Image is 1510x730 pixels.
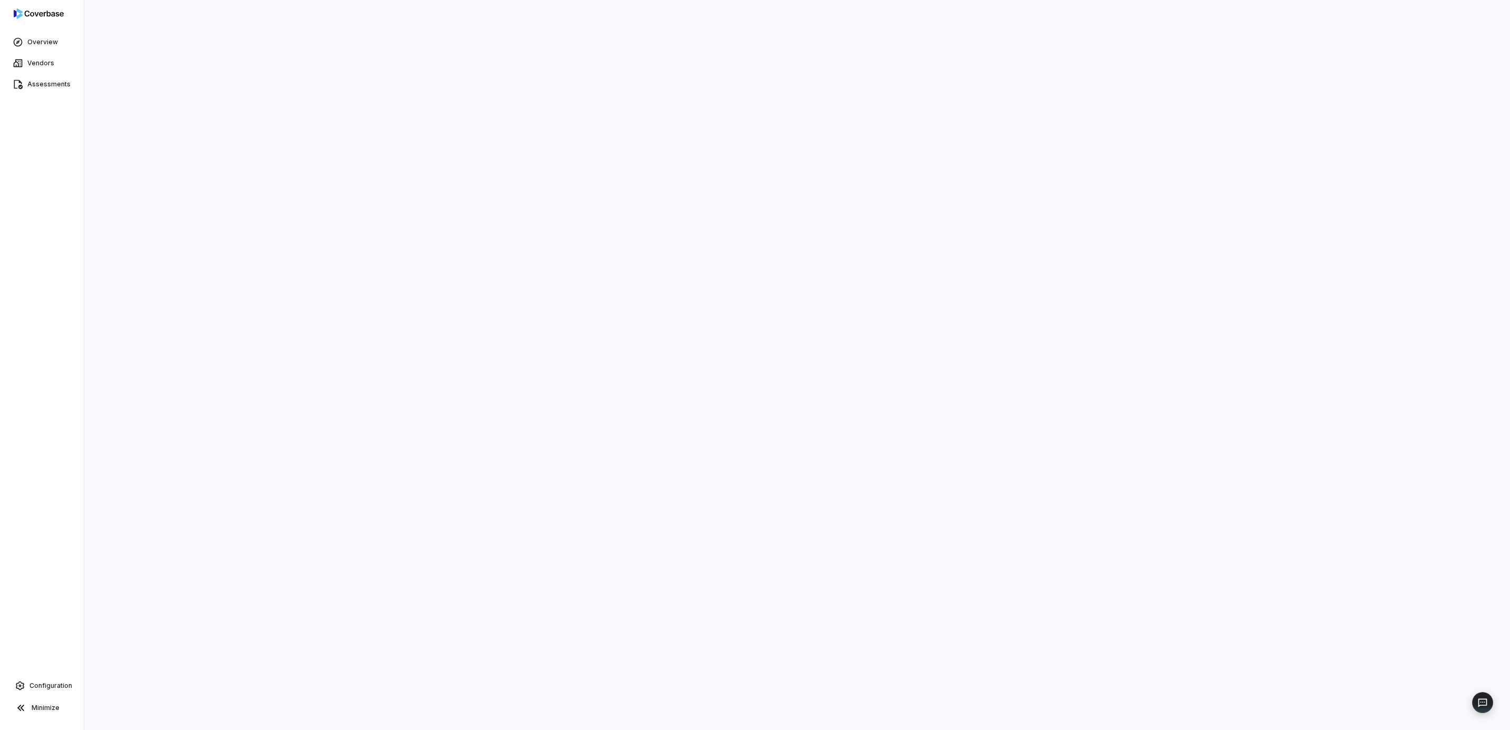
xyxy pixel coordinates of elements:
[2,33,82,52] a: Overview
[27,80,71,88] span: Assessments
[27,38,58,46] span: Overview
[14,8,64,19] img: logo-D7KZi-bG.svg
[29,682,72,690] span: Configuration
[32,704,59,712] span: Minimize
[4,697,80,718] button: Minimize
[2,54,82,73] a: Vendors
[4,676,80,695] a: Configuration
[27,59,54,67] span: Vendors
[2,75,82,94] a: Assessments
